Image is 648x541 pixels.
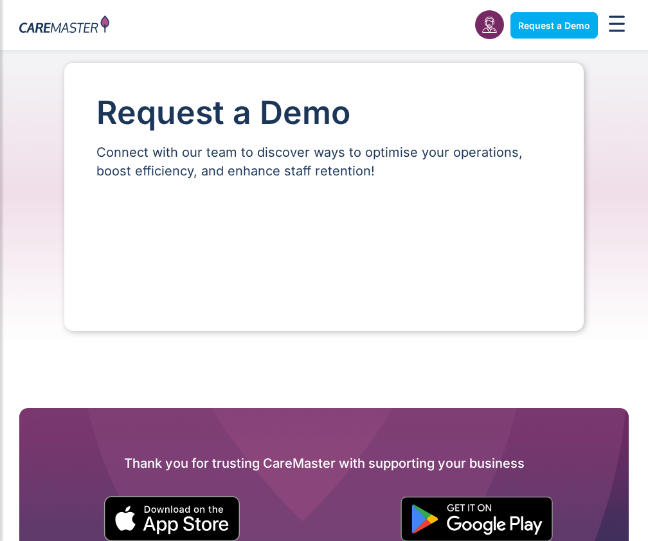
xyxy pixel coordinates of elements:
[19,453,629,474] h2: Thank you for trusting CareMaster with supporting your business
[518,20,590,31] span: Request a Demo
[604,12,629,39] div: Menu Toggle
[96,143,552,181] p: Connect with our team to discover ways to optimise your operations, boost efficiency, and enhance...
[96,95,552,130] h1: Request a Demo
[510,12,598,39] a: Request a Demo
[96,202,552,299] iframe: Form 0
[19,15,109,35] img: CareMaster Logo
